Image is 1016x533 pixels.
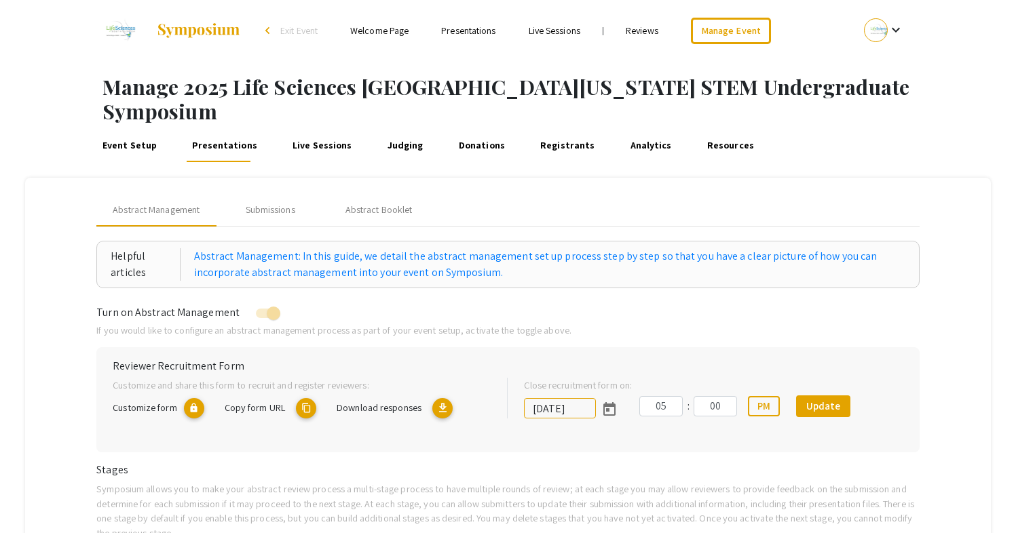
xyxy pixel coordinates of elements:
[524,378,632,393] label: Close recruitment form on:
[290,130,354,162] a: Live Sessions
[850,15,918,45] button: Expand account dropdown
[296,398,316,418] mat-icon: copy URL
[225,401,285,414] span: Copy form URL
[888,22,904,38] mat-icon: Expand account dropdown
[345,203,413,217] div: Abstract Booklet
[10,472,58,523] iframe: Chat
[704,130,756,162] a: Resources
[246,203,295,217] div: Submissions
[456,130,507,162] a: Donations
[113,203,200,217] span: Abstract Management
[350,24,409,37] a: Welcome Page
[626,24,658,37] a: Reviews
[96,323,920,338] p: If you would like to configure an abstract management process as part of your event setup, activa...
[441,24,495,37] a: Presentations
[628,130,674,162] a: Analytics
[96,305,240,319] span: Turn on Abstract Management
[337,401,421,414] span: Download responses
[194,248,905,281] a: Abstract Management: In this guide, we detail the abstract management set up process step by step...
[96,463,920,476] h6: Stages
[98,14,242,47] a: 2025 Life Sciences South Florida STEM Undergraduate Symposium
[100,130,159,162] a: Event Setup
[184,398,204,418] mat-icon: lock
[596,395,623,422] button: Open calendar
[538,130,597,162] a: Registrants
[98,14,143,47] img: 2025 Life Sciences South Florida STEM Undergraduate Symposium
[683,398,694,414] div: :
[102,75,1016,124] h1: Manage 2025 Life Sciences [GEOGRAPHIC_DATA][US_STATE] STEM Undergraduate Symposium
[748,396,780,416] button: PM
[796,395,850,417] button: Update
[694,396,737,416] input: Minutes
[432,398,453,418] mat-icon: Export responses
[156,22,241,39] img: Symposium by ForagerOne
[385,130,426,162] a: Judging
[280,24,318,37] span: Exit Event
[597,24,609,37] li: |
[113,378,485,393] p: Customize and share this form to recruit and register reviewers:
[111,248,181,281] div: Helpful articles
[265,26,274,35] div: arrow_back_ios
[113,401,176,414] span: Customize form
[113,359,903,372] h6: Reviewer Recruitment Form
[691,18,771,44] a: Manage Event
[529,24,580,37] a: Live Sessions
[639,396,683,416] input: Hours
[190,130,260,162] a: Presentations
